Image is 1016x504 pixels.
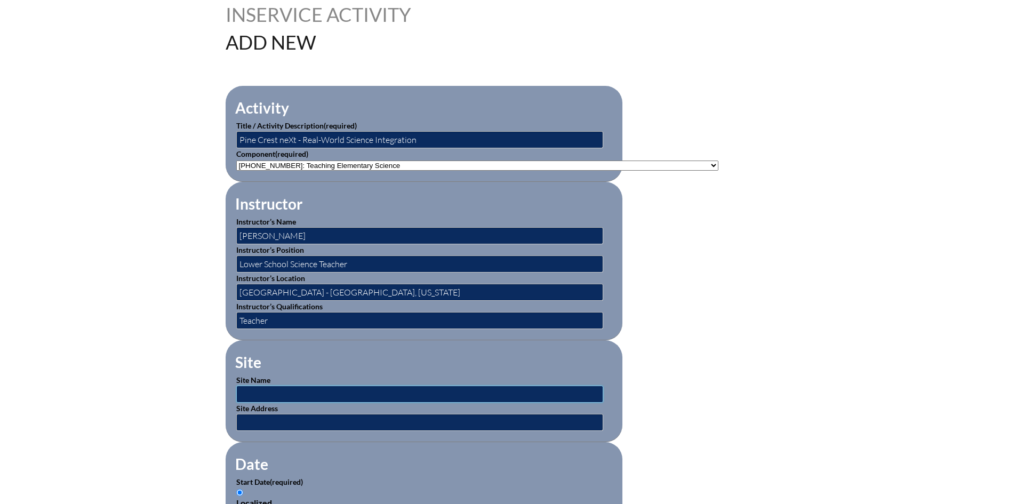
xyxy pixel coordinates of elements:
legend: Instructor [234,195,303,213]
label: Instructor’s Name [236,217,296,226]
label: Component [236,149,308,158]
label: Site Name [236,375,270,385]
input: Localized [236,489,243,496]
h1: Add New [226,33,576,52]
label: Site Address [236,404,278,413]
h1: Inservice Activity [226,5,441,24]
span: (required) [275,149,308,158]
span: (required) [324,121,357,130]
select: activity_component[data][] [236,161,718,171]
label: Instructor’s Position [236,245,304,254]
span: (required) [270,477,303,486]
legend: Site [234,353,262,371]
label: Title / Activity Description [236,121,357,130]
label: Start Date [236,477,303,486]
legend: Activity [234,99,290,117]
label: Instructor’s Location [236,274,305,283]
label: Instructor’s Qualifications [236,302,323,311]
legend: Date [234,455,269,473]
